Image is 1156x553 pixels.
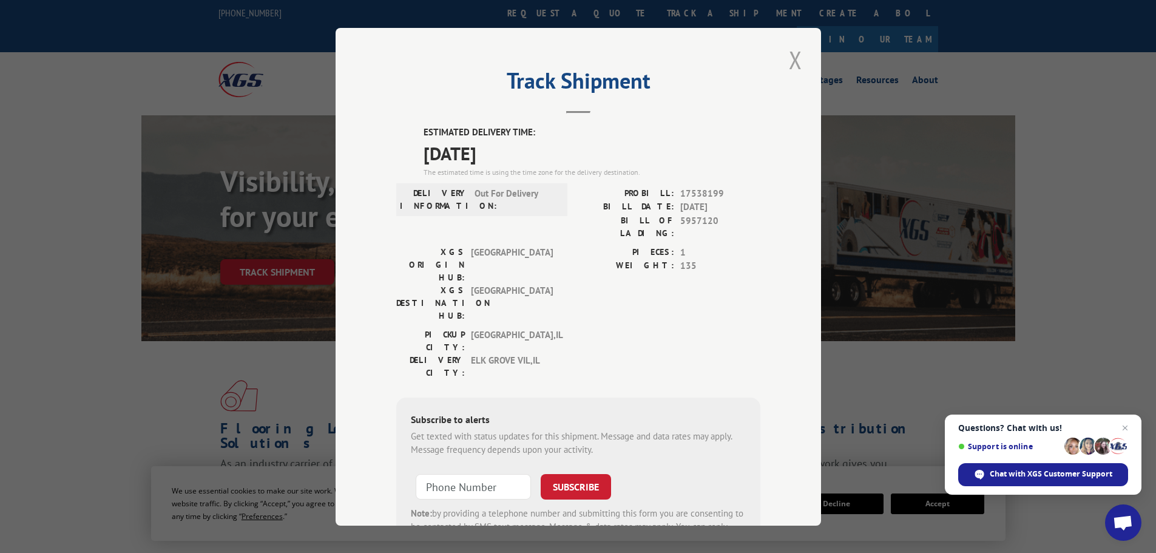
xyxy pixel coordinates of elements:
label: PROBILL: [578,186,674,200]
label: BILL DATE: [578,200,674,214]
input: Phone Number [416,473,531,499]
div: Get texted with status updates for this shipment. Message and data rates may apply. Message frequ... [411,429,746,456]
label: ESTIMATED DELIVERY TIME: [424,126,760,140]
label: WEIGHT: [578,259,674,273]
label: XGS ORIGIN HUB: [396,245,465,283]
label: XGS DESTINATION HUB: [396,283,465,322]
strong: Note: [411,507,432,518]
span: [DATE] [680,200,760,214]
label: BILL OF LADING: [578,214,674,239]
span: Out For Delivery [475,186,556,212]
a: Open chat [1105,504,1141,541]
span: Chat with XGS Customer Support [990,469,1112,480]
label: DELIVERY INFORMATION: [400,186,468,212]
span: Support is online [958,442,1060,451]
span: [GEOGRAPHIC_DATA] [471,283,553,322]
span: ELK GROVE VIL , IL [471,353,553,379]
span: 1 [680,245,760,259]
span: [DATE] [424,139,760,166]
span: 135 [680,259,760,273]
span: [GEOGRAPHIC_DATA] [471,245,553,283]
button: Close modal [785,43,806,76]
span: 17538199 [680,186,760,200]
label: PICKUP CITY: [396,328,465,353]
div: Subscribe to alerts [411,412,746,429]
span: Questions? Chat with us! [958,423,1128,433]
span: Chat with XGS Customer Support [958,463,1128,486]
h2: Track Shipment [396,72,760,95]
span: [GEOGRAPHIC_DATA] , IL [471,328,553,353]
label: PIECES: [578,245,674,259]
span: 5957120 [680,214,760,239]
div: The estimated time is using the time zone for the delivery destination. [424,166,760,177]
div: by providing a telephone number and submitting this form you are consenting to be contacted by SM... [411,506,746,548]
button: SUBSCRIBE [541,473,611,499]
label: DELIVERY CITY: [396,353,465,379]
